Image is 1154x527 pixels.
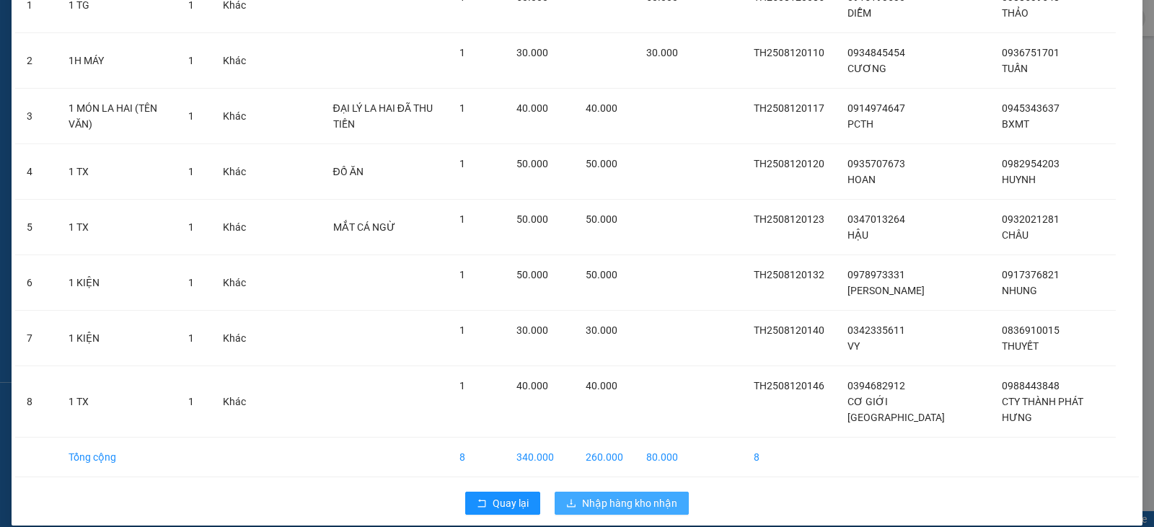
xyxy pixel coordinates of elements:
[15,311,57,366] td: 7
[188,221,194,233] span: 1
[847,174,876,185] span: HOAN
[57,200,177,255] td: 1 TX
[516,324,548,336] span: 30.000
[57,33,177,89] td: 1H MÁY
[1002,47,1060,58] span: 0936751701
[459,324,465,336] span: 1
[754,269,824,280] span: TH2508120132
[754,102,824,114] span: TH2508120117
[847,396,945,423] span: CƠ GIỚI [GEOGRAPHIC_DATA]
[57,144,177,200] td: 1 TX
[57,255,177,311] td: 1 KIỆN
[516,102,548,114] span: 40.000
[57,438,177,477] td: Tổng cộng
[754,380,824,391] span: TH2508120146
[15,200,57,255] td: 5
[754,158,824,169] span: TH2508120120
[847,102,905,114] span: 0914974647
[754,324,824,336] span: TH2508120140
[188,55,194,66] span: 1
[1002,158,1060,169] span: 0982954203
[1002,174,1036,185] span: HUYNH
[1002,380,1060,391] span: 0988443848
[847,118,873,130] span: PCTH
[847,229,868,241] span: HẬU
[459,380,465,391] span: 1
[847,324,905,336] span: 0342335611
[646,47,678,58] span: 30.000
[847,47,905,58] span: 0934845454
[459,47,465,58] span: 1
[211,144,257,200] td: Khác
[505,438,574,477] td: 340.000
[188,332,194,344] span: 1
[1002,269,1060,280] span: 0917376821
[847,269,905,280] span: 0978973331
[516,213,548,225] span: 50.000
[742,438,836,477] td: 8
[448,438,505,477] td: 8
[333,166,364,177] span: ĐỒ ĂN
[333,102,433,130] span: ĐẠI LÝ LA HAI ĐÃ THU TIỀN
[459,269,465,280] span: 1
[586,269,617,280] span: 50.000
[1002,324,1060,336] span: 0836910015
[586,102,617,114] span: 40.000
[211,311,257,366] td: Khác
[1002,340,1039,352] span: THUYẾT
[333,221,395,233] span: MẮT CÁ NGỪ
[188,396,194,407] span: 1
[574,438,635,477] td: 260.000
[57,366,177,438] td: 1 TX
[493,495,529,511] span: Quay lại
[477,498,487,510] span: rollback
[1002,118,1029,130] span: BXMT
[555,492,689,515] button: downloadNhập hàng kho nhận
[1002,7,1029,19] span: THẢO
[1002,229,1029,241] span: CHÂU
[15,366,57,438] td: 8
[516,158,548,169] span: 50.000
[516,380,548,391] span: 40.000
[516,269,548,280] span: 50.000
[57,311,177,366] td: 1 KIỆN
[582,495,677,511] span: Nhập hàng kho nhận
[465,492,540,515] button: rollbackQuay lại
[847,285,925,296] span: [PERSON_NAME]
[847,213,905,225] span: 0347013264
[188,110,194,122] span: 1
[847,63,886,74] span: CƯƠNG
[57,89,177,144] td: 1 MÓN LA HAI (TÊN VĂN)
[459,158,465,169] span: 1
[586,213,617,225] span: 50.000
[15,144,57,200] td: 4
[459,213,465,225] span: 1
[211,33,257,89] td: Khác
[188,277,194,288] span: 1
[586,158,617,169] span: 50.000
[847,158,905,169] span: 0935707673
[566,498,576,510] span: download
[847,7,871,19] span: DIỄM
[15,89,57,144] td: 3
[586,324,617,336] span: 30.000
[1002,102,1060,114] span: 0945343637
[847,380,905,391] span: 0394682912
[754,47,824,58] span: TH2508120110
[516,47,548,58] span: 30.000
[15,33,57,89] td: 2
[1002,396,1083,423] span: CTY THÀNH PHÁT HƯNG
[847,340,860,352] span: VY
[1002,285,1037,296] span: NHUNG
[1002,63,1028,74] span: TUẤN
[211,255,257,311] td: Khác
[754,213,824,225] span: TH2508120123
[211,200,257,255] td: Khác
[459,102,465,114] span: 1
[1002,213,1060,225] span: 0932021281
[211,89,257,144] td: Khác
[188,166,194,177] span: 1
[635,438,690,477] td: 80.000
[211,366,257,438] td: Khác
[586,380,617,391] span: 40.000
